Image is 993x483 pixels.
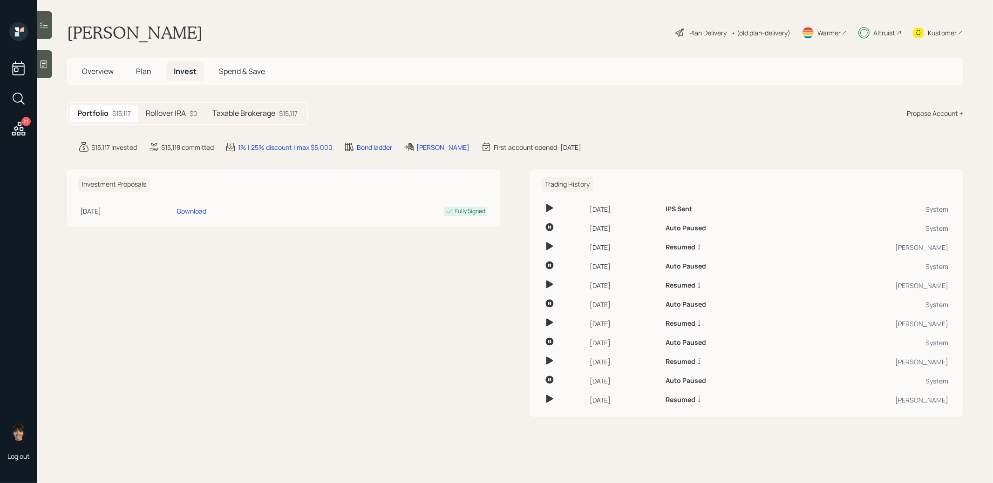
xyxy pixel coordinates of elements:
[416,142,469,152] div: [PERSON_NAME]
[590,357,658,367] div: [DATE]
[7,452,30,461] div: Log out
[67,22,203,43] h1: [PERSON_NAME]
[794,338,948,348] div: System
[238,142,333,152] div: 1% | 25% discount | max $5,000
[666,243,695,251] h6: Resumed
[77,109,109,118] h5: Portfolio
[666,358,695,366] h6: Resumed
[794,204,948,214] div: System
[794,300,948,309] div: System
[21,117,31,126] div: 21
[279,108,298,118] div: $15,117
[817,28,841,38] div: Warmer
[873,28,895,38] div: Altruist
[590,376,658,386] div: [DATE]
[91,142,137,152] div: $15,117 invested
[161,142,214,152] div: $15,118 committed
[666,396,695,404] h6: Resumed
[80,206,173,216] div: [DATE]
[666,339,706,347] h6: Auto Paused
[590,300,658,309] div: [DATE]
[794,262,948,271] div: System
[794,242,948,252] div: [PERSON_NAME]
[590,281,658,290] div: [DATE]
[174,66,197,76] span: Invest
[78,177,150,192] h6: Investment Proposals
[357,142,392,152] div: Bond ladder
[590,319,658,329] div: [DATE]
[590,338,658,348] div: [DATE]
[494,142,581,152] div: First account opened: [DATE]
[666,224,706,232] h6: Auto Paused
[590,223,658,233] div: [DATE]
[9,422,28,441] img: treva-nostdahl-headshot.png
[136,66,151,76] span: Plan
[666,262,706,270] h6: Auto Paused
[666,320,695,328] h6: Resumed
[666,205,692,213] h6: IPS Sent
[112,108,131,118] div: $15,117
[731,28,790,38] div: • (old plan-delivery)
[928,28,957,38] div: Kustomer
[190,108,197,118] div: $0
[590,395,658,405] div: [DATE]
[794,319,948,329] div: [PERSON_NAME]
[794,376,948,386] div: System
[146,109,186,118] h5: Rollover IRA
[177,206,206,216] div: Download
[794,223,948,233] div: System
[794,395,948,405] div: [PERSON_NAME]
[541,177,593,192] h6: Trading History
[666,282,695,289] h6: Resumed
[82,66,114,76] span: Overview
[212,109,275,118] h5: Taxable Brokerage
[794,281,948,290] div: [PERSON_NAME]
[219,66,265,76] span: Spend & Save
[590,242,658,252] div: [DATE]
[794,357,948,367] div: [PERSON_NAME]
[666,377,706,385] h6: Auto Paused
[590,204,658,214] div: [DATE]
[689,28,727,38] div: Plan Delivery
[590,262,658,271] div: [DATE]
[455,207,485,215] div: Fully Signed
[907,108,963,118] div: Propose Account +
[666,301,706,309] h6: Auto Paused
